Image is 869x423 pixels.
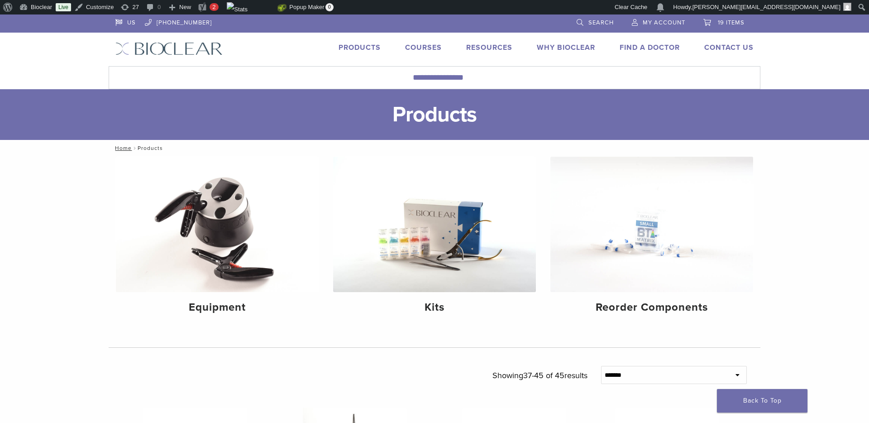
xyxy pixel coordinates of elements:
a: [PHONE_NUMBER] [145,14,212,28]
a: Contact Us [704,43,754,52]
a: Back To Top [717,389,807,413]
span: 0 [325,3,334,11]
a: Products [339,43,381,52]
p: Showing results [492,366,587,385]
span: My Account [643,19,685,26]
h4: Equipment [123,299,311,316]
a: Find A Doctor [620,43,680,52]
a: Resources [466,43,512,52]
h4: Kits [340,299,529,316]
img: Equipment [116,157,319,292]
img: Kits [333,157,536,292]
a: Why Bioclear [537,43,595,52]
nav: Products [109,140,760,156]
img: Reorder Components [550,157,753,292]
a: Live [56,3,71,11]
a: 19 items [703,14,745,28]
span: [PERSON_NAME][EMAIL_ADDRESS][DOMAIN_NAME] [692,4,840,10]
a: Reorder Components [550,157,753,322]
span: 37-45 of 45 [523,370,564,380]
span: 2 [212,4,215,10]
span: / [132,146,138,150]
span: 19 items [718,19,745,26]
a: Equipment [116,157,319,322]
img: Views over 48 hours. Click for more Jetpack Stats. [227,2,277,13]
span: Search [588,19,614,26]
a: Home [112,145,132,151]
h4: Reorder Components [558,299,746,316]
a: Kits [333,157,536,322]
a: My Account [632,14,685,28]
a: US [115,14,136,28]
a: Courses [405,43,442,52]
img: Bioclear [115,42,223,55]
a: Search [577,14,614,28]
